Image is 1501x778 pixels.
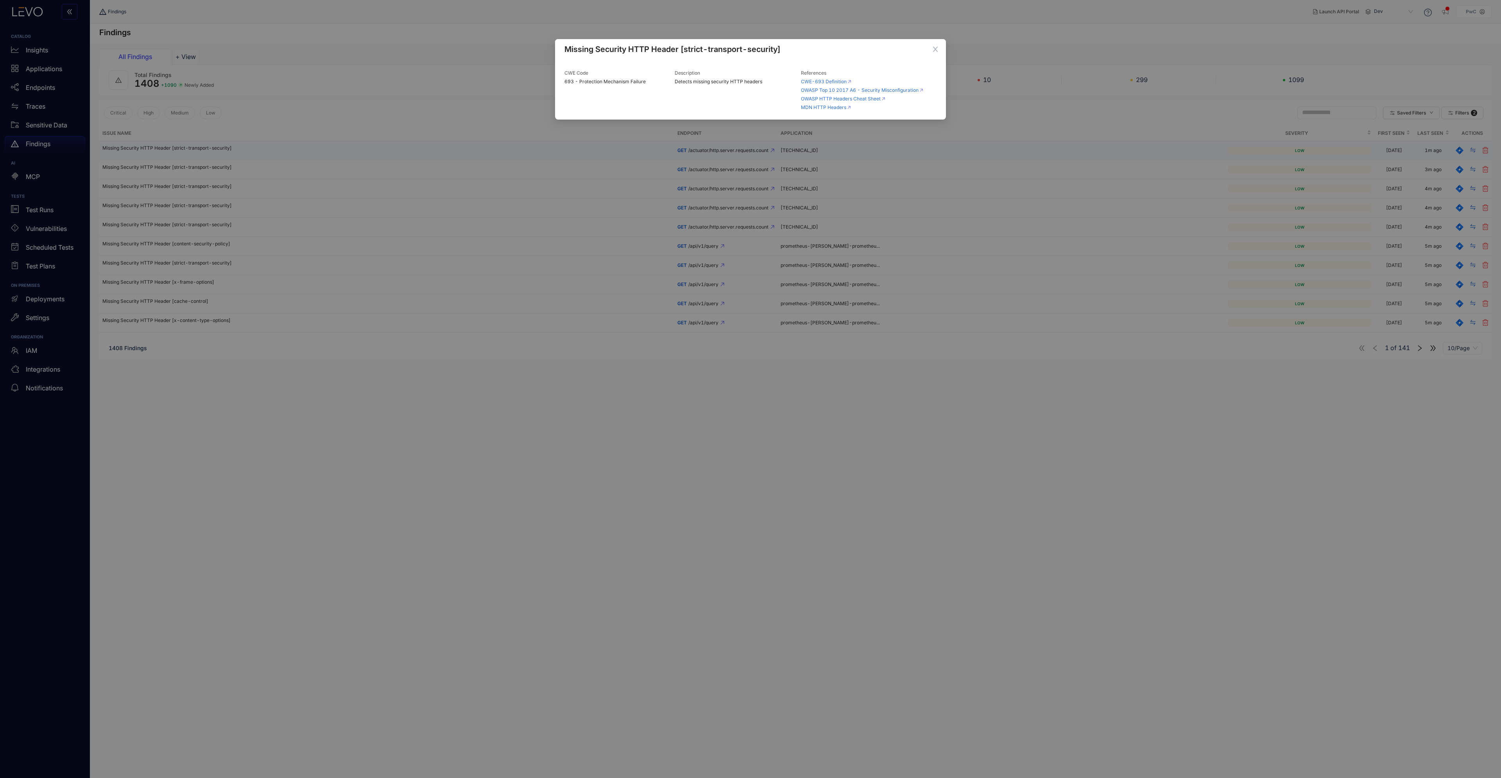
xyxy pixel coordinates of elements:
[675,70,700,76] span: Description
[801,96,885,102] a: OWASP HTTP Headers Cheat Sheet
[801,79,851,84] a: CWE-693 Definition
[801,70,826,76] span: References
[675,79,795,84] span: Detects missing security HTTP headers
[564,45,937,53] span: Missing Security HTTP Header [strict-transport-security]
[564,70,588,76] span: CWE Code
[925,39,946,60] button: Close
[801,105,851,110] a: MDN HTTP Headers
[801,88,923,93] a: OWASP Top 10 2017 A6 - Security Misconfiguration
[564,79,668,84] span: 693 - Protection Mechanism Failure
[932,46,939,53] span: close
